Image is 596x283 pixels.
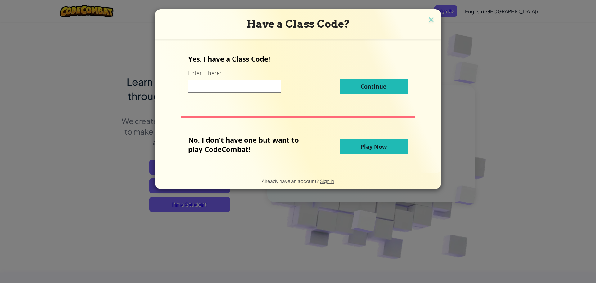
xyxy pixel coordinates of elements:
[262,178,320,184] span: Already have an account?
[320,178,334,184] a: Sign in
[188,54,408,63] p: Yes, I have a Class Code!
[340,139,408,154] button: Play Now
[188,135,308,154] p: No, I don't have one but want to play CodeCombat!
[427,16,435,25] img: close icon
[340,79,408,94] button: Continue
[361,83,386,90] span: Continue
[361,143,387,150] span: Play Now
[188,69,221,77] label: Enter it here:
[246,18,350,30] span: Have a Class Code?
